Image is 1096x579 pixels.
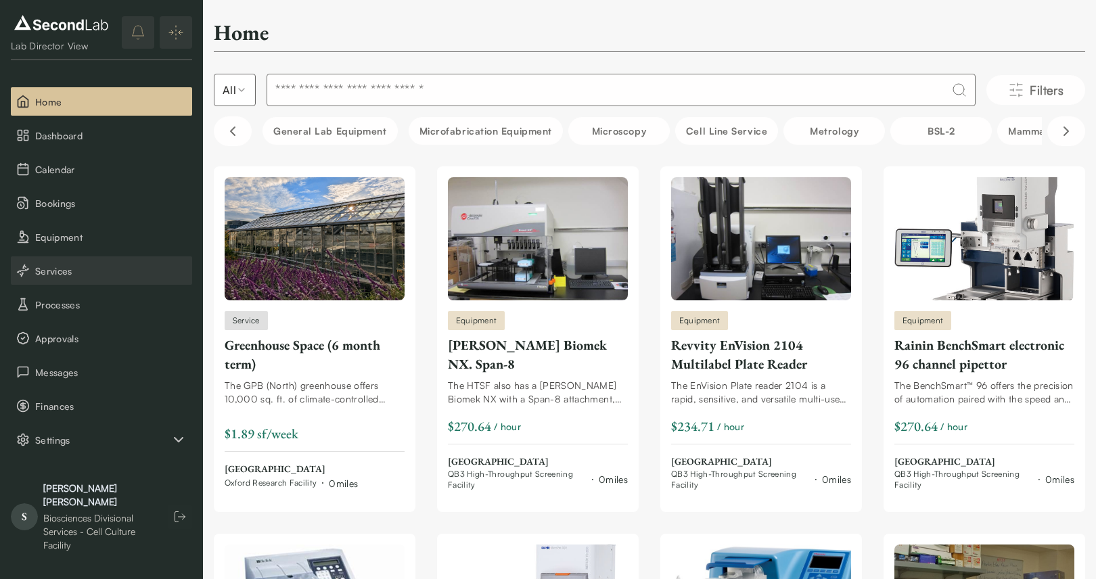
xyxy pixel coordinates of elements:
button: Bookings [11,189,192,217]
span: Equipment [679,315,720,327]
div: The EnVision Plate reader 2104 is a rapid, sensitive, and versatile multi-use plate reader that a... [671,379,851,406]
a: Rainin BenchSmart electronic 96 channel pipettorEquipmentRainin BenchSmart electronic 96 channel ... [894,177,1074,490]
button: Messages [11,358,192,386]
div: The BenchSmart™ 96 offers the precision of automation paired with the speed and flexibility of ma... [894,379,1074,406]
span: Finances [35,399,187,413]
span: Equipment [903,315,943,327]
div: 0 miles [1045,472,1074,486]
span: Messages [35,365,187,379]
button: Select listing type [214,74,256,106]
button: Equipment [11,223,192,251]
img: Rainin BenchSmart electronic 96 channel pipettor [894,177,1074,300]
div: [PERSON_NAME] [PERSON_NAME] [43,482,154,509]
span: / hour [494,419,521,434]
button: BSL-2 [890,117,992,145]
span: QB3 High-Throughput Screening Facility [894,469,1033,490]
h2: Home [214,19,269,46]
span: Dashboard [35,129,187,143]
span: Bookings [35,196,187,210]
span: [GEOGRAPHIC_DATA] [448,455,628,469]
span: Settings [35,433,170,447]
div: 0 miles [329,476,358,490]
div: $234.71 [671,417,714,436]
button: Microfabrication Equipment [409,117,563,145]
img: Beckman-Coulter Biomek NX. Span-8 [448,177,628,300]
button: Dashboard [11,121,192,149]
button: Settings [11,425,192,454]
button: Processes [11,290,192,319]
button: Scroll left [214,116,252,146]
div: Settings sub items [11,425,192,454]
div: The GPB (North) greenhouse offers 10,000 sq. ft. of climate-controlled greenhouse space, shared h... [225,379,405,406]
div: 0 miles [822,472,851,486]
span: / hour [940,419,967,434]
button: Microscopy [568,117,670,145]
a: Revvity EnVision 2104 Multilabel Plate ReaderEquipmentRevvity EnVision 2104 Multilabel Plate Read... [671,177,851,490]
button: Log out [168,505,192,529]
div: $270.64 [894,417,938,436]
button: General Lab equipment [262,117,398,145]
div: The HTSF also has a [PERSON_NAME] Biomek NX with a Span-8 attachment, which means 8 independently... [448,379,628,406]
a: Greenhouse Space (6 month term)ServiceGreenhouse Space (6 month term)The GPB (North) greenhouse o... [225,177,405,490]
div: [PERSON_NAME] Biomek NX. Span-8 [448,335,628,373]
span: Equipment [35,230,187,244]
div: 0 miles [599,472,628,486]
img: Revvity EnVision 2104 Multilabel Plate Reader [671,177,851,300]
span: Home [35,95,187,109]
span: Service [233,315,260,327]
button: Metrology [783,117,885,145]
div: Rainin BenchSmart electronic 96 channel pipettor [894,335,1074,373]
button: notifications [122,16,154,49]
span: Processes [35,298,187,312]
div: Biosciences Divisional Services - Cell Culture Facility [43,511,154,552]
button: Home [11,87,192,116]
button: Expand/Collapse sidebar [160,16,192,49]
div: $270.64 [448,417,491,436]
span: [GEOGRAPHIC_DATA] [225,463,359,476]
div: Lab Director View [11,39,112,53]
span: [GEOGRAPHIC_DATA] [671,455,851,469]
button: Scroll right [1047,116,1085,146]
span: Equipment [456,315,497,327]
a: Beckman-Coulter Biomek NX. Span-8Equipment[PERSON_NAME] Biomek NX. Span-8The HTSF also has a [PER... [448,177,628,490]
div: Greenhouse Space (6 month term) [225,335,405,373]
span: QB3 High-Throughput Screening Facility [671,469,810,490]
span: $1.89 sf/week [225,425,298,442]
button: Approvals [11,324,192,352]
img: Greenhouse Space (6 month term) [225,177,405,300]
div: Revvity EnVision 2104 Multilabel Plate Reader [671,335,851,373]
button: Finances [11,392,192,420]
button: Calendar [11,155,192,183]
span: / hour [717,419,744,434]
span: Approvals [35,331,187,346]
span: Filters [1030,80,1064,99]
span: Oxford Research Facility [225,478,317,488]
span: QB3 High-Throughput Screening Facility [448,469,587,490]
button: Services [11,256,192,285]
button: Cell line service [675,117,778,145]
img: logo [11,12,112,34]
span: Services [35,264,187,278]
span: Calendar [35,162,187,177]
span: [GEOGRAPHIC_DATA] [894,455,1074,469]
span: S [11,503,38,530]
